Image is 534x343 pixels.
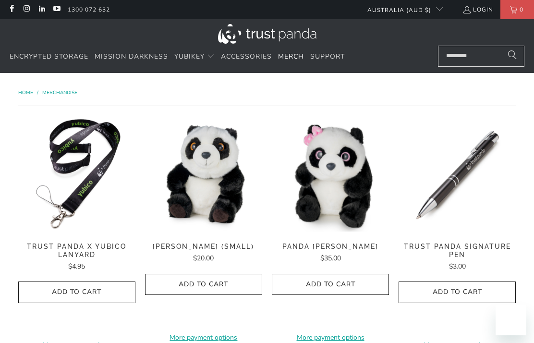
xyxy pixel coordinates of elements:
button: Add to Cart [399,282,516,303]
button: Search [500,46,524,67]
iframe: Button to launch messaging window [496,305,526,335]
span: Add to Cart [409,288,506,296]
span: Mission Darkness [95,52,168,61]
span: / [37,89,38,96]
span: $35.00 [320,254,341,263]
img: Trust Panda Yubico Lanyard - Trust Panda [18,116,135,233]
a: Trust Panda Signature Pen $3.00 [399,243,516,272]
a: Trust Panda x Yubico Lanyard $4.95 [18,243,135,272]
button: Add to Cart [145,274,262,295]
a: 1300 072 632 [68,4,110,15]
a: Trust Panda Australia on Facebook [7,6,15,13]
span: Home [18,89,33,96]
img: Panda Lin Lin Sparkle - Trust Panda [272,116,389,233]
summary: YubiKey [174,46,215,68]
span: Encrypted Storage [10,52,88,61]
a: Encrypted Storage [10,46,88,68]
span: Accessories [221,52,272,61]
a: Login [462,4,493,15]
span: Support [310,52,345,61]
a: Trust Panda Australia on LinkedIn [37,6,46,13]
a: More payment options [272,332,389,343]
a: Accessories [221,46,272,68]
span: Add to Cart [282,281,379,289]
img: Trust Panda Signature Pen - Trust Panda [399,116,516,233]
span: Add to Cart [28,288,125,296]
span: Merch [278,52,304,61]
nav: Translation missing: en.navigation.header.main_nav [10,46,345,68]
a: Merchandise [42,89,77,96]
a: Trust Panda Australia on YouTube [52,6,61,13]
span: Trust Panda x Yubico Lanyard [18,243,135,259]
span: Trust Panda Signature Pen [399,243,516,259]
a: Home [18,89,35,96]
img: Trust Panda Australia [218,24,316,44]
span: YubiKey [174,52,205,61]
span: Panda [PERSON_NAME] [272,243,389,251]
a: [PERSON_NAME] (Small) $20.00 [145,243,262,264]
span: Add to Cart [155,281,252,289]
a: Mission Darkness [95,46,168,68]
a: Panda Lin Lin (Small) - Trust Panda Panda Lin Lin (Small) - Trust Panda [145,116,262,233]
a: Panda [PERSON_NAME] $35.00 [272,243,389,264]
span: [PERSON_NAME] (Small) [145,243,262,251]
span: $20.00 [193,254,214,263]
img: Panda Lin Lin (Small) - Trust Panda [145,116,262,233]
a: Merch [278,46,304,68]
input: Search... [438,46,524,67]
a: Support [310,46,345,68]
span: $3.00 [449,262,466,271]
a: Trust Panda Australia on Instagram [22,6,30,13]
button: Add to Cart [18,282,135,303]
button: Add to Cart [272,274,389,295]
span: $4.95 [68,262,85,271]
a: More payment options [145,332,262,343]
